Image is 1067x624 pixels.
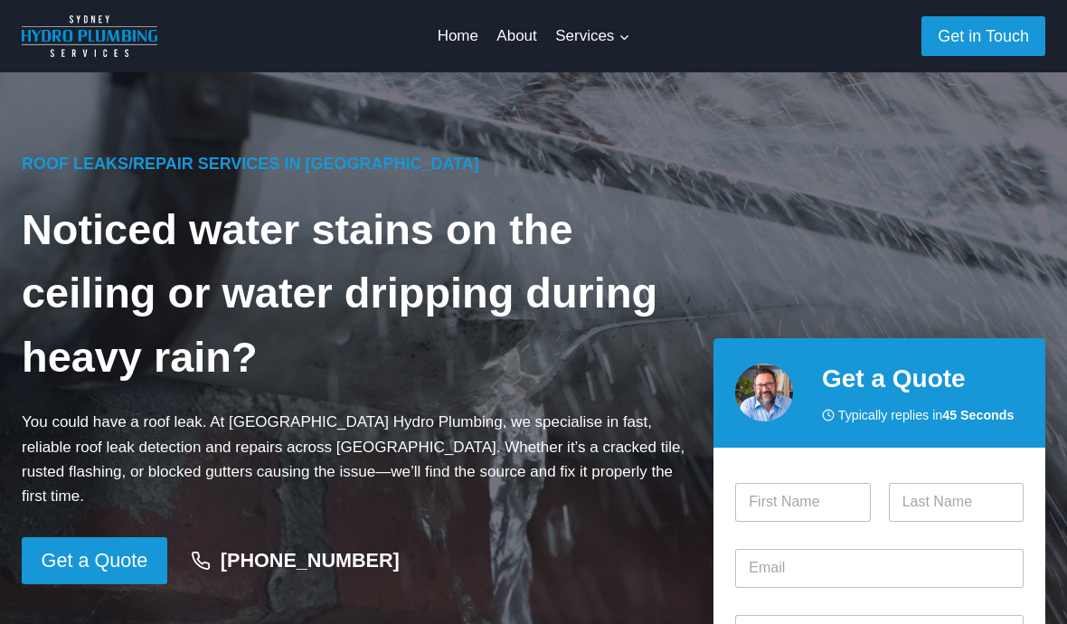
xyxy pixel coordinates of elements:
input: First Name [735,483,870,522]
a: Home [428,14,487,58]
h6: Roof Leaks/Repair Services in [GEOGRAPHIC_DATA] [22,152,685,176]
span: Get a Quote [42,545,148,577]
a: Get a Quote [22,537,167,584]
input: Last Name [889,483,1024,522]
img: Sydney Hydro Plumbing Logo [22,15,157,57]
span: Typically replies in [838,405,1015,426]
h2: Get a Quote [822,360,1024,398]
strong: [PHONE_NUMBER] [221,549,400,572]
a: [PHONE_NUMBER] [175,540,417,581]
input: Email [735,549,1024,588]
p: You could have a roof leak. At [GEOGRAPHIC_DATA] Hydro Plumbing, we specialise in fast, reliable ... [22,410,685,508]
a: Get in Touch [921,16,1045,55]
strong: 45 Seconds [942,408,1014,422]
nav: Primary Navigation [428,14,638,58]
span: Services [555,24,629,48]
h1: Noticed water stains on the ceiling or water dripping during heavy rain? [22,198,685,389]
a: About [487,14,546,58]
a: Services [546,14,639,58]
